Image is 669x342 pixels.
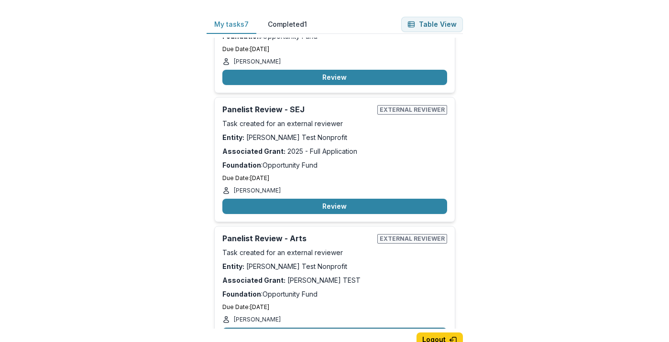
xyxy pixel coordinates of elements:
[222,147,285,155] strong: Associated Grant:
[234,186,281,195] p: [PERSON_NAME]
[222,234,373,243] h2: Panelist Review - Arts
[222,303,447,311] p: Due Date: [DATE]
[222,70,447,85] button: Review
[222,261,447,271] p: [PERSON_NAME] Test Nonprofit
[222,289,447,299] p: : Opportunity Fund
[234,57,281,66] p: [PERSON_NAME]
[222,290,261,298] strong: Foundation
[222,275,447,285] p: [PERSON_NAME] TEST
[222,118,447,128] p: Task created for an external reviewer
[207,15,256,34] button: My tasks 7
[222,133,244,141] strong: Entity:
[222,132,447,142] p: [PERSON_NAME] Test Nonprofit
[377,105,447,115] span: External reviewer
[222,276,285,284] strong: Associated Grant:
[222,146,447,156] p: 2025 - Full Application
[234,315,281,324] p: [PERSON_NAME]
[222,174,447,182] p: Due Date: [DATE]
[222,105,373,114] h2: Panelist Review - SEJ
[222,45,447,53] p: Due Date: [DATE]
[222,160,447,170] p: : Opportunity Fund
[377,234,447,244] span: External reviewer
[401,17,463,32] button: Table View
[222,199,447,214] button: Review
[222,161,261,169] strong: Foundation
[260,15,315,34] button: Completed 1
[222,247,447,257] p: Task created for an external reviewer
[222,262,244,270] strong: Entity:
